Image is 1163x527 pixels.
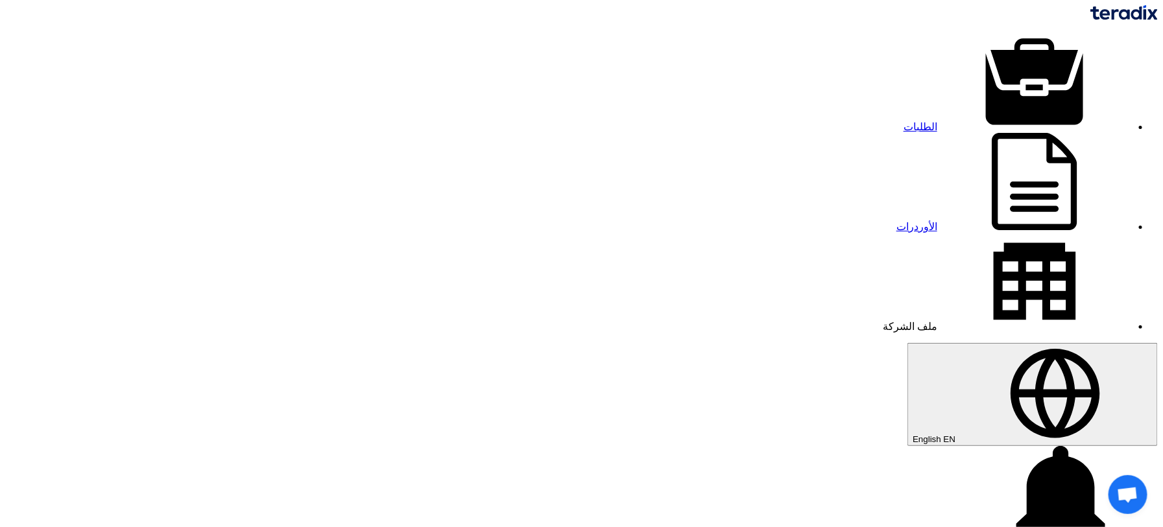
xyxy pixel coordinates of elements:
button: English EN [907,343,1158,446]
span: English [913,434,941,444]
a: الأوردرات [896,221,1132,232]
img: Teradix logo [1090,5,1158,20]
a: الطلبات [904,121,1132,132]
span: EN [944,434,956,444]
a: Open chat [1109,475,1147,514]
a: ملف الشركة [883,321,1132,332]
